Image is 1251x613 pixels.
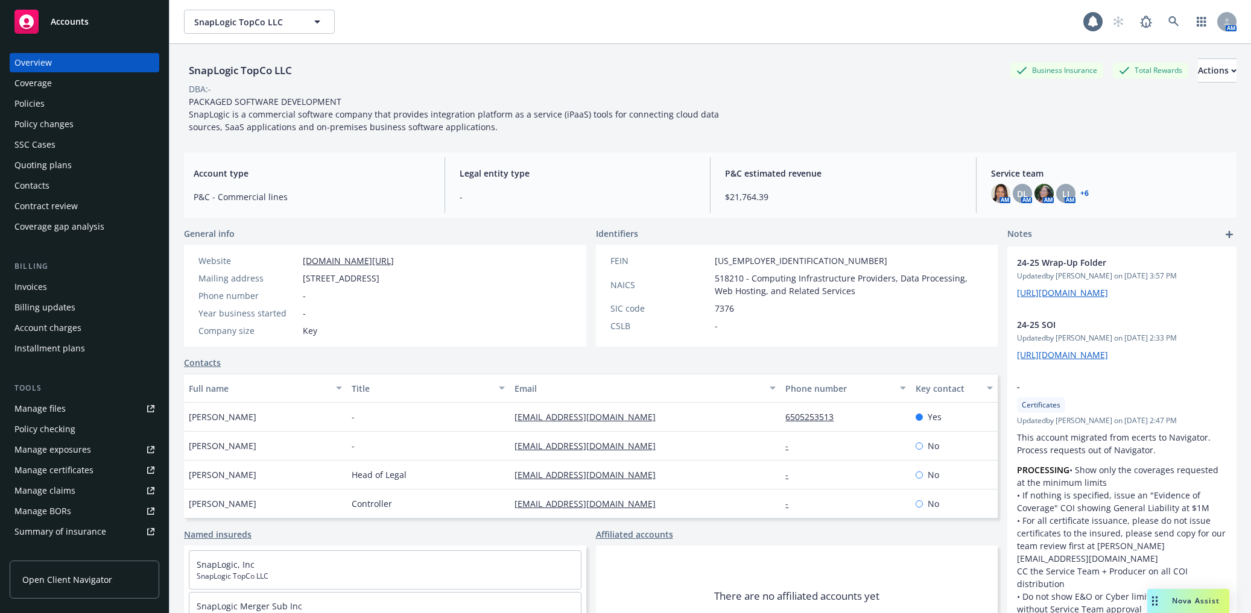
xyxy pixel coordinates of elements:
[10,420,159,439] a: Policy checking
[1017,333,1227,344] span: Updated by [PERSON_NAME] on [DATE] 2:33 PM
[928,497,939,510] span: No
[10,135,159,154] a: SSC Cases
[14,339,85,358] div: Installment plans
[303,255,394,266] a: [DOMAIN_NAME][URL]
[781,374,911,403] button: Phone number
[10,196,159,216] a: Contract review
[1017,464,1069,476] strong: PROCESSING
[1134,10,1158,34] a: Report a Bug
[198,289,298,302] div: Phone number
[1007,309,1237,371] div: 24-25 SOIUpdatedby [PERSON_NAME] on [DATE] 2:33 PM[URL][DOMAIN_NAME]
[352,439,355,452] span: -
[10,382,159,394] div: Tools
[51,17,89,27] span: Accounts
[1017,187,1028,200] span: DL
[14,156,72,175] div: Quoting plans
[1017,287,1108,298] a: [URL][DOMAIN_NAME]
[352,468,407,481] span: Head of Legal
[1147,589,1162,613] div: Drag to move
[785,411,843,423] a: 6505253513
[189,468,256,481] span: [PERSON_NAME]
[1080,190,1089,197] a: +6
[197,559,255,570] a: SnapLogic, Inc
[1113,63,1188,78] div: Total Rewards
[10,339,159,358] a: Installment plans
[928,410,942,423] span: Yes
[198,272,298,284] div: Mailing address
[10,399,159,418] a: Manage files
[189,410,256,423] span: [PERSON_NAME]
[596,528,673,541] a: Affiliated accounts
[189,83,211,95] div: DBA: -
[1022,400,1060,410] span: Certificates
[10,481,159,500] a: Manage claims
[14,440,91,459] div: Manage exposures
[352,382,492,395] div: Title
[14,176,49,195] div: Contacts
[515,382,763,395] div: Email
[14,53,52,72] div: Overview
[10,115,159,134] a: Policy changes
[1172,596,1220,606] span: Nova Assist
[14,94,45,113] div: Policies
[198,324,298,337] div: Company size
[911,374,998,403] button: Key contact
[198,254,298,267] div: Website
[1010,63,1103,78] div: Business Insurance
[303,289,306,302] span: -
[1017,256,1196,269] span: 24-25 Wrap-Up Folder
[610,319,710,332] div: CSLB
[14,501,71,521] div: Manage BORs
[715,319,718,332] span: -
[184,356,221,369] a: Contacts
[610,302,710,315] div: SIC code
[347,374,510,403] button: Title
[303,307,306,319] span: -
[10,156,159,175] a: Quoting plans
[1222,227,1237,242] a: add
[1034,184,1054,203] img: photo
[1017,431,1227,456] p: This account migrated from ecerts to Navigator. Process requests out of Navigator.
[184,227,235,240] span: General info
[14,115,74,134] div: Policy changes
[22,573,112,586] span: Open Client Navigator
[1017,349,1108,360] a: [URL][DOMAIN_NAME]
[714,589,879,603] span: There are no affiliated accounts yet
[303,272,379,284] span: [STREET_ADDRESS]
[197,571,574,582] span: SnapLogic TopCo LLC
[10,318,159,338] a: Account charges
[1017,415,1227,426] span: Updated by [PERSON_NAME] on [DATE] 2:47 PM
[715,272,984,297] span: 518210 - Computing Infrastructure Providers, Data Processing, Web Hosting, and Related Services
[303,324,317,337] span: Key
[10,94,159,113] a: Policies
[596,227,638,240] span: Identifiers
[1017,271,1227,281] span: Updated by [PERSON_NAME] on [DATE] 3:57 PM
[14,522,106,541] div: Summary of insurance
[1017,464,1227,565] p: • Show only the coverages requested at the minimum limits • If nothing is specified, issue an "Ev...
[1162,10,1186,34] a: Search
[10,53,159,72] a: Overview
[510,374,781,403] button: Email
[725,190,961,203] span: $21,764.39
[10,501,159,521] a: Manage BORs
[928,468,939,481] span: No
[10,461,159,480] a: Manage certificates
[10,260,159,272] div: Billing
[189,96,721,133] span: PACKAGED SOFTWARE DEVELOPMENT SnapLogic is a commercial software company that provides integratio...
[1106,10,1130,34] a: Start snowing
[14,461,93,480] div: Manage certificates
[14,217,104,236] div: Coverage gap analysis
[189,382,329,395] div: Full name
[184,10,335,34] button: SnapLogic TopCo LLC
[785,469,798,480] a: -
[197,600,302,612] a: SnapLogic Merger Sub Inc
[189,439,256,452] span: [PERSON_NAME]
[515,498,665,509] a: [EMAIL_ADDRESS][DOMAIN_NAME]
[198,307,298,319] div: Year business started
[1062,187,1069,200] span: LI
[352,497,392,510] span: Controller
[1198,59,1237,82] div: Actions
[189,497,256,510] span: [PERSON_NAME]
[194,16,299,28] span: SnapLogic TopCo LLC
[14,298,75,317] div: Billing updates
